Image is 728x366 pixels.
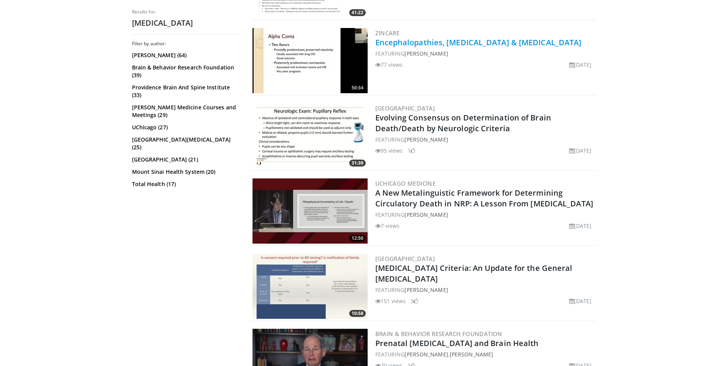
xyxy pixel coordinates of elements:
[569,61,592,69] li: [DATE]
[404,50,448,57] a: [PERSON_NAME]
[349,84,366,91] span: 50:34
[408,147,415,155] li: 1
[375,135,595,143] div: FEATURING
[411,297,418,305] li: 3
[253,178,368,244] a: 12:50
[132,104,238,119] a: [PERSON_NAME] Medicine Courses and Meetings (29)
[569,147,592,155] li: [DATE]
[253,103,368,168] img: a73b1f42-3e71-4944-beff-5117d246342f.300x170_q85_crop-smart_upscale.jpg
[450,351,493,358] a: [PERSON_NAME]
[375,147,403,155] li: 95 views
[253,103,368,168] a: 31:39
[349,160,366,167] span: 31:39
[253,178,368,244] img: 816b3df1-7ea8-4841-86c9-8e9b9840a6a1.300x170_q85_crop-smart_upscale.jpg
[132,136,238,151] a: [GEOGRAPHIC_DATA][MEDICAL_DATA] (25)
[375,255,435,262] a: [GEOGRAPHIC_DATA]
[375,188,593,209] a: A New Metalinguistic Framework for Determining Circulatory Death in NRP: A Lesson From [MEDICAL_D...
[132,180,238,188] a: Total Health (17)
[375,222,400,230] li: 7 views
[132,168,238,176] a: Mount Sinai Health System (20)
[404,211,448,218] a: [PERSON_NAME]
[404,351,448,358] a: [PERSON_NAME]
[375,61,403,69] li: 77 views
[253,28,368,93] a: 50:34
[375,263,573,284] a: [MEDICAL_DATA] Criteria: An Update for the General [MEDICAL_DATA]
[349,235,366,242] span: 12:50
[404,286,448,293] a: [PERSON_NAME]
[253,254,368,319] img: 489580b5-57cf-4814-85ca-84598a5bae8f.300x170_q85_crop-smart_upscale.jpg
[375,330,502,338] a: Brain & Behavior Research Foundation
[569,297,592,305] li: [DATE]
[375,338,539,348] a: Prenatal [MEDICAL_DATA] and Brain Health
[349,9,366,16] span: 41:22
[132,156,238,163] a: [GEOGRAPHIC_DATA] (21)
[132,41,239,47] h3: Filter by author:
[132,18,239,28] h2: [MEDICAL_DATA]
[253,28,368,93] img: 080cbb5f-1daf-4c89-a4b7-ee7bb797477c.300x170_q85_crop-smart_upscale.jpg
[375,49,595,58] div: FEATURING
[132,64,238,79] a: Brain & Behavior Research Foundation (39)
[132,124,238,131] a: UChicago (27)
[404,136,448,143] a: [PERSON_NAME]
[349,310,366,317] span: 10:58
[375,37,582,48] a: Encephalopathies, [MEDICAL_DATA] & [MEDICAL_DATA]
[375,286,595,294] div: FEATURING
[375,180,436,187] a: UChicago Medicine
[375,104,435,112] a: [GEOGRAPHIC_DATA]
[375,112,551,134] a: Evolving Consensus on Determination of Brain Death/Death by Neurologic Criteria
[132,9,239,15] p: Results for:
[375,211,595,219] div: FEATURING
[253,254,368,319] a: 10:58
[132,51,238,59] a: [PERSON_NAME] (64)
[375,297,406,305] li: 151 views
[132,84,238,99] a: Providence Brain And Spine Institute (33)
[375,29,400,37] a: ZINCARE
[569,222,592,230] li: [DATE]
[375,350,595,358] div: FEATURING ,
